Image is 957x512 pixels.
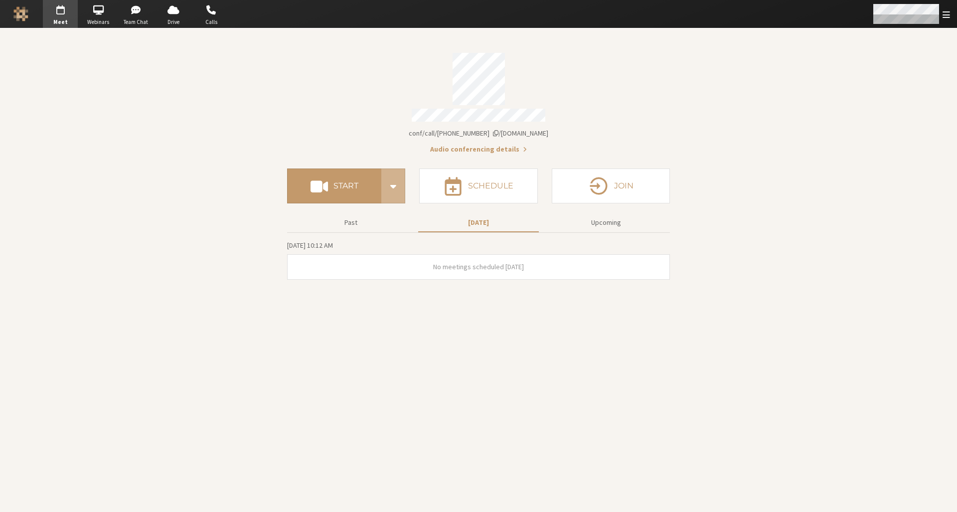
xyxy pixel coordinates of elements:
span: Copy my meeting room link [409,129,548,138]
button: Join [552,169,670,203]
span: Drive [156,18,191,26]
span: Calls [194,18,229,26]
button: Upcoming [546,214,666,231]
div: Start conference options [381,169,405,203]
span: [DATE] 10:12 AM [287,241,333,250]
section: Account details [287,46,670,155]
img: Iotum [13,6,28,21]
h4: Join [614,182,634,190]
span: Team Chat [119,18,154,26]
h4: Schedule [468,182,513,190]
button: Copy my meeting room linkCopy my meeting room link [409,128,548,139]
button: Audio conferencing details [430,144,527,155]
button: Past [291,214,411,231]
span: Webinars [81,18,116,26]
button: Schedule [419,169,537,203]
button: Start [287,169,381,203]
span: No meetings scheduled [DATE] [433,262,524,271]
button: [DATE] [418,214,539,231]
h4: Start [333,182,358,190]
span: Meet [43,18,78,26]
section: Today's Meetings [287,240,670,280]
